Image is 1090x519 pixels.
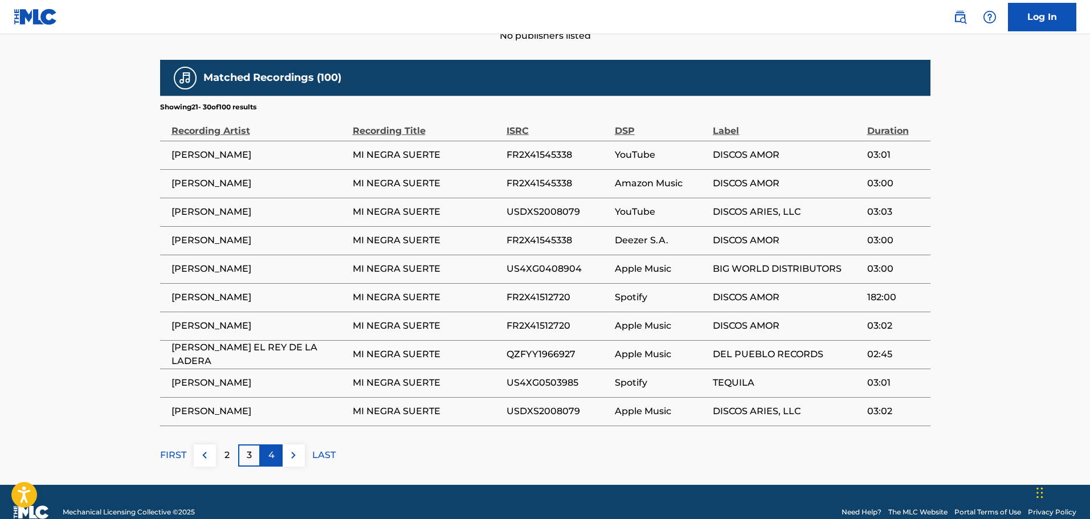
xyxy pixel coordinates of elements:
span: MI NEGRA SUERTE [353,205,501,219]
p: 4 [268,448,275,462]
span: Apple Music [615,319,707,333]
p: LAST [312,448,336,462]
span: Apple Music [615,348,707,361]
p: 2 [224,448,230,462]
span: FR2X41512720 [507,319,609,333]
a: Log In [1008,3,1076,31]
span: [PERSON_NAME] [172,262,347,276]
span: Apple Music [615,404,707,418]
div: Drag [1036,476,1043,510]
img: MLC Logo [14,9,58,25]
span: MI NEGRA SUERTE [353,348,501,361]
span: [PERSON_NAME] [172,319,347,333]
span: FR2X41545338 [507,177,609,190]
img: logo [14,505,49,519]
span: [PERSON_NAME] EL REY DE LA LADERA [172,341,347,368]
span: FR2X41512720 [507,291,609,304]
span: MI NEGRA SUERTE [353,234,501,247]
span: 03:00 [867,177,925,190]
span: [PERSON_NAME] [172,404,347,418]
p: FIRST [160,448,186,462]
span: DISCOS AMOR [713,177,861,190]
img: Matched Recordings [178,71,192,85]
span: DISCOS ARIES, LLC [713,404,861,418]
a: Privacy Policy [1028,507,1076,517]
span: YouTube [615,148,707,162]
p: Showing 21 - 30 of 100 results [160,102,256,112]
span: 03:00 [867,234,925,247]
span: QZFYY1966927 [507,348,609,361]
a: Need Help? [842,507,881,517]
span: DISCOS AMOR [713,319,861,333]
span: DISCOS AMOR [713,291,861,304]
span: [PERSON_NAME] [172,205,347,219]
span: MI NEGRA SUERTE [353,148,501,162]
div: ISRC [507,112,609,138]
span: [PERSON_NAME] [172,234,347,247]
span: MI NEGRA SUERTE [353,177,501,190]
span: 03:00 [867,262,925,276]
span: 03:02 [867,319,925,333]
span: MI NEGRA SUERTE [353,404,501,418]
span: USDXS2008079 [507,404,609,418]
span: 03:03 [867,205,925,219]
span: 02:45 [867,348,925,361]
div: Help [978,6,1001,28]
span: MI NEGRA SUERTE [353,319,501,333]
span: [PERSON_NAME] [172,177,347,190]
a: The MLC Website [888,507,948,517]
span: 03:01 [867,376,925,390]
span: FR2X41545338 [507,234,609,247]
span: DEL PUEBLO RECORDS [713,348,861,361]
iframe: Chat Widget [1033,464,1090,519]
span: MI NEGRA SUERTE [353,262,501,276]
span: US4XG0408904 [507,262,609,276]
h5: Matched Recordings (100) [203,71,341,84]
img: search [953,10,967,24]
div: Recording Artist [172,112,347,138]
div: Duration [867,112,925,138]
span: Deezer S.A. [615,234,707,247]
div: DSP [615,112,707,138]
span: Amazon Music [615,177,707,190]
p: 3 [247,448,252,462]
span: 03:01 [867,148,925,162]
img: left [198,448,211,462]
span: TEQUILA [713,376,861,390]
span: Spotify [615,291,707,304]
span: DISCOS AMOR [713,148,861,162]
img: help [983,10,997,24]
span: MI NEGRA SUERTE [353,376,501,390]
span: Mechanical Licensing Collective © 2025 [63,507,195,517]
div: Recording Title [353,112,501,138]
span: FR2X41545338 [507,148,609,162]
span: 03:02 [867,404,925,418]
span: YouTube [615,205,707,219]
span: [PERSON_NAME] [172,291,347,304]
span: MI NEGRA SUERTE [353,291,501,304]
span: DISCOS ARIES, LLC [713,205,861,219]
span: US4XG0503985 [507,376,609,390]
span: DISCOS AMOR [713,234,861,247]
img: right [287,448,300,462]
span: USDXS2008079 [507,205,609,219]
span: [PERSON_NAME] [172,376,347,390]
span: BIG WORLD DISTRIBUTORS [713,262,861,276]
a: Portal Terms of Use [954,507,1021,517]
a: Public Search [949,6,971,28]
div: Label [713,112,861,138]
span: Spotify [615,376,707,390]
span: Apple Music [615,262,707,276]
span: [PERSON_NAME] [172,148,347,162]
span: 182:00 [867,291,925,304]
